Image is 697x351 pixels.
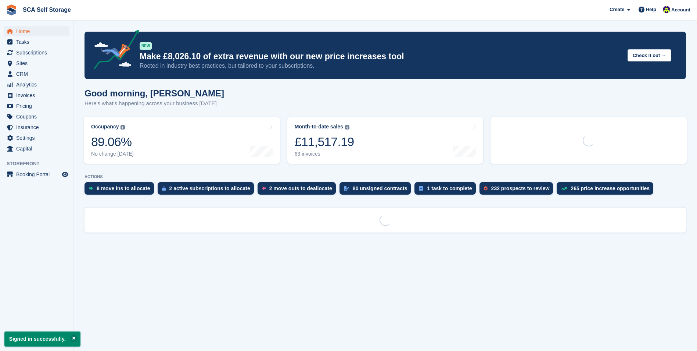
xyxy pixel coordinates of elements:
img: prospect-51fa495bee0391a8d652442698ab0144808aea92771e9ea1ae160a38d050c398.svg [484,186,488,191]
span: Invoices [16,90,60,100]
img: move_outs_to_deallocate_icon-f764333ba52eb49d3ac5e1228854f67142a1ed5810a6f6cc68b1a99e826820c5.svg [262,186,266,191]
p: Here's what's happening across your business [DATE] [85,99,224,108]
a: 1 task to complete [414,182,479,198]
img: icon-info-grey-7440780725fd019a000dd9b08b2336e03edf1995a4989e88bcd33f0948082b44.svg [121,125,125,130]
span: Sites [16,58,60,68]
img: move_ins_to_allocate_icon-fdf77a2bb77ea45bf5b3d319d69a93e2d87916cf1d5bf7949dd705db3b84f3ca.svg [89,186,93,191]
a: menu [4,79,69,90]
div: 63 invoices [295,151,354,157]
a: 2 move outs to deallocate [258,182,339,198]
div: 1 task to complete [427,185,472,191]
span: Create [610,6,624,13]
img: contract_signature_icon-13c848040528278c33f63329250d36e43548de30e8caae1d1a13099fd9432cc5.svg [344,186,349,191]
div: NEW [140,42,152,50]
img: price_increase_opportunities-93ffe204e8149a01c8c9dc8f82e8f89637d9d84a8eef4429ea346261dce0b2c0.svg [561,187,567,190]
p: Signed in successfully. [4,331,80,347]
span: Tasks [16,37,60,47]
div: 89.06% [91,134,134,149]
img: stora-icon-8386f47178a22dfd0bd8f6a31ec36ba5ce8667c1dd55bd0f319d3a0aa187defe.svg [6,4,17,15]
span: Account [671,6,690,14]
a: menu [4,133,69,143]
span: Coupons [16,111,60,122]
a: menu [4,69,69,79]
div: Month-to-date sales [295,124,343,130]
a: menu [4,169,69,180]
a: menu [4,26,69,36]
a: menu [4,47,69,58]
span: Pricing [16,101,60,111]
img: price-adjustments-announcement-icon-8257ccfd72463d97f412b2fc003d46551f7dbcb40ab6d574587a9cd5c0d94... [88,30,139,72]
img: icon-info-grey-7440780725fd019a000dd9b08b2336e03edf1995a4989e88bcd33f0948082b44.svg [345,125,349,130]
span: Insurance [16,122,60,132]
span: Booking Portal [16,169,60,180]
a: 80 unsigned contracts [339,182,415,198]
span: Help [646,6,656,13]
a: menu [4,111,69,122]
div: 8 move ins to allocate [97,185,150,191]
a: menu [4,90,69,100]
p: Rooted in industry best practices, but tailored to your subscriptions. [140,62,622,70]
span: Settings [16,133,60,143]
a: Preview store [61,170,69,179]
a: 265 price increase opportunities [557,182,657,198]
a: menu [4,37,69,47]
p: ACTIONS [85,174,686,179]
a: menu [4,58,69,68]
div: £11,517.19 [295,134,354,149]
span: Analytics [16,79,60,90]
span: Subscriptions [16,47,60,58]
img: task-75834270c22a3079a89374b754ae025e5fb1db73e45f91037f5363f120a921f8.svg [419,186,423,191]
a: Month-to-date sales £11,517.19 63 invoices [287,117,484,164]
div: 265 price increase opportunities [571,185,650,191]
a: menu [4,101,69,111]
p: Make £8,026.10 of extra revenue with our new price increases tool [140,51,622,62]
div: 2 move outs to deallocate [269,185,332,191]
div: 2 active subscriptions to allocate [169,185,250,191]
div: No change [DATE] [91,151,134,157]
div: Occupancy [91,124,119,130]
img: Thomas Webb [663,6,670,13]
a: SCA Self Storage [20,4,74,16]
div: 80 unsigned contracts [353,185,407,191]
a: 2 active subscriptions to allocate [158,182,258,198]
span: Home [16,26,60,36]
a: 8 move ins to allocate [85,182,158,198]
img: active_subscription_to_allocate_icon-d502201f5373d7db506a760aba3b589e785aa758c864c3986d89f69b8ff3... [162,186,166,191]
a: menu [4,143,69,154]
a: menu [4,122,69,132]
h1: Good morning, [PERSON_NAME] [85,88,224,98]
a: Occupancy 89.06% No change [DATE] [84,117,280,164]
span: Capital [16,143,60,154]
button: Check it out → [628,49,671,61]
div: 232 prospects to review [491,185,550,191]
span: Storefront [7,160,73,167]
a: 232 prospects to review [479,182,557,198]
span: CRM [16,69,60,79]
